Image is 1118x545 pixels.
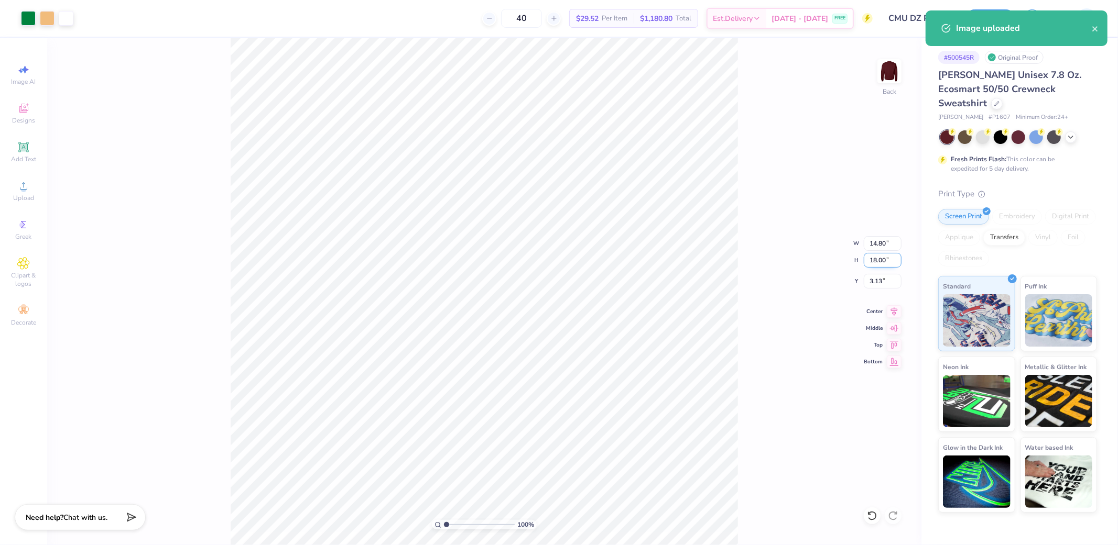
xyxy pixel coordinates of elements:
[1025,294,1093,347] img: Puff Ink
[992,209,1042,225] div: Embroidery
[1092,22,1099,35] button: close
[938,69,1081,109] span: [PERSON_NAME] Unisex 7.8 Oz. Ecosmart 50/50 Crewneck Sweatshirt
[640,13,672,24] span: $1,180.80
[1025,442,1073,453] span: Water based Ink
[883,87,896,96] div: Back
[5,271,42,288] span: Clipart & logos
[951,154,1080,173] div: This color can be expedited for 5 day delivery.
[16,232,32,241] span: Greek
[63,513,107,522] span: Chat with us.
[576,13,599,24] span: $29.52
[12,77,36,86] span: Image AI
[943,294,1011,347] img: Standard
[943,442,1003,453] span: Glow in the Dark Ink
[26,513,63,522] strong: Need help?
[938,230,980,246] div: Applique
[943,375,1011,427] img: Neon Ink
[676,13,691,24] span: Total
[11,155,36,163] span: Add Text
[943,455,1011,508] img: Glow in the Dark Ink
[1025,361,1087,372] span: Metallic & Glitter Ink
[864,341,883,349] span: Top
[864,325,883,332] span: Middle
[938,209,989,225] div: Screen Print
[951,155,1006,163] strong: Fresh Prints Flash:
[713,13,753,24] span: Est. Delivery
[501,9,542,28] input: – –
[985,51,1044,64] div: Original Proof
[864,308,883,315] span: Center
[1016,113,1068,122] span: Minimum Order: 24 +
[1028,230,1058,246] div: Vinyl
[943,281,971,292] span: Standard
[989,113,1011,122] span: # P1607
[834,15,845,22] span: FREE
[13,194,34,202] span: Upload
[881,8,958,29] input: Untitled Design
[864,358,883,365] span: Bottom
[983,230,1025,246] div: Transfers
[1025,455,1093,508] img: Water based Ink
[879,61,900,82] img: Back
[1045,209,1096,225] div: Digital Print
[772,13,828,24] span: [DATE] - [DATE]
[1061,230,1086,246] div: Foil
[11,318,36,327] span: Decorate
[602,13,627,24] span: Per Item
[12,116,35,125] span: Designs
[1025,281,1047,292] span: Puff Ink
[517,520,534,529] span: 100 %
[943,361,969,372] span: Neon Ink
[938,51,980,64] div: # 500545R
[938,188,1097,200] div: Print Type
[938,113,983,122] span: [PERSON_NAME]
[1025,375,1093,427] img: Metallic & Glitter Ink
[938,251,989,266] div: Rhinestones
[956,22,1092,35] div: Image uploaded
